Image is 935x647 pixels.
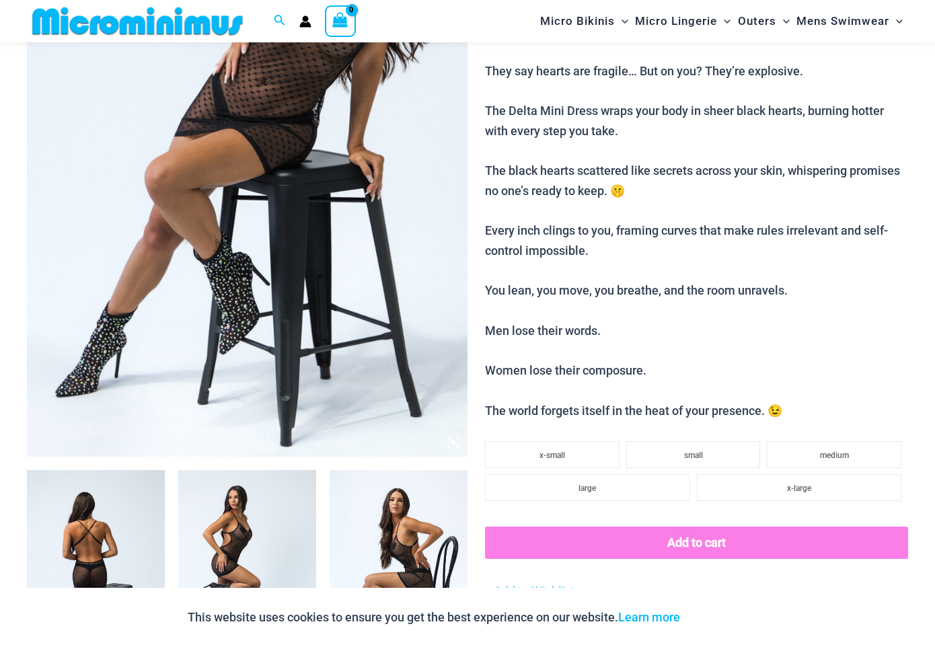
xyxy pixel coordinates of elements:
span: Micro Lingerie [635,4,717,38]
span: Menu Toggle [776,4,790,38]
span: x-small [539,451,565,460]
span: Menu Toggle [889,4,903,38]
p: They say hearts are fragile… But on you? They’re explosive. The Delta Mini Dress wraps your body ... [485,61,908,421]
a: Mens SwimwearMenu ToggleMenu Toggle [793,4,906,38]
button: Add to cart [485,527,908,559]
span: Mens Swimwear [796,4,889,38]
a: View Shopping Cart, empty [325,5,356,36]
span: small [684,451,703,460]
li: x-small [485,441,620,468]
span: large [578,484,596,493]
a: Search icon link [274,13,286,30]
a: OutersMenu ToggleMenu Toggle [735,4,793,38]
img: MM SHOP LOGO FLAT [27,6,248,36]
p: This website uses cookies to ensure you get the best experience on our website. [188,607,680,627]
span: Outers [738,4,776,38]
li: x-large [697,474,901,501]
span: Add to Wishlist [494,584,575,598]
li: medium [767,441,901,468]
button: Accept [690,601,747,634]
a: Learn more [618,610,680,624]
span: Menu Toggle [717,4,731,38]
a: Micro LingerieMenu ToggleMenu Toggle [632,4,734,38]
a: Micro BikinisMenu ToggleMenu Toggle [537,4,632,38]
span: medium [820,451,849,460]
a: Add to Wishlist [485,581,574,601]
span: Micro Bikinis [540,4,615,38]
nav: Site Navigation [535,2,908,40]
li: large [485,474,689,501]
span: Menu Toggle [615,4,628,38]
a: Account icon link [299,15,311,28]
li: small [626,441,761,468]
span: x-large [787,484,811,493]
